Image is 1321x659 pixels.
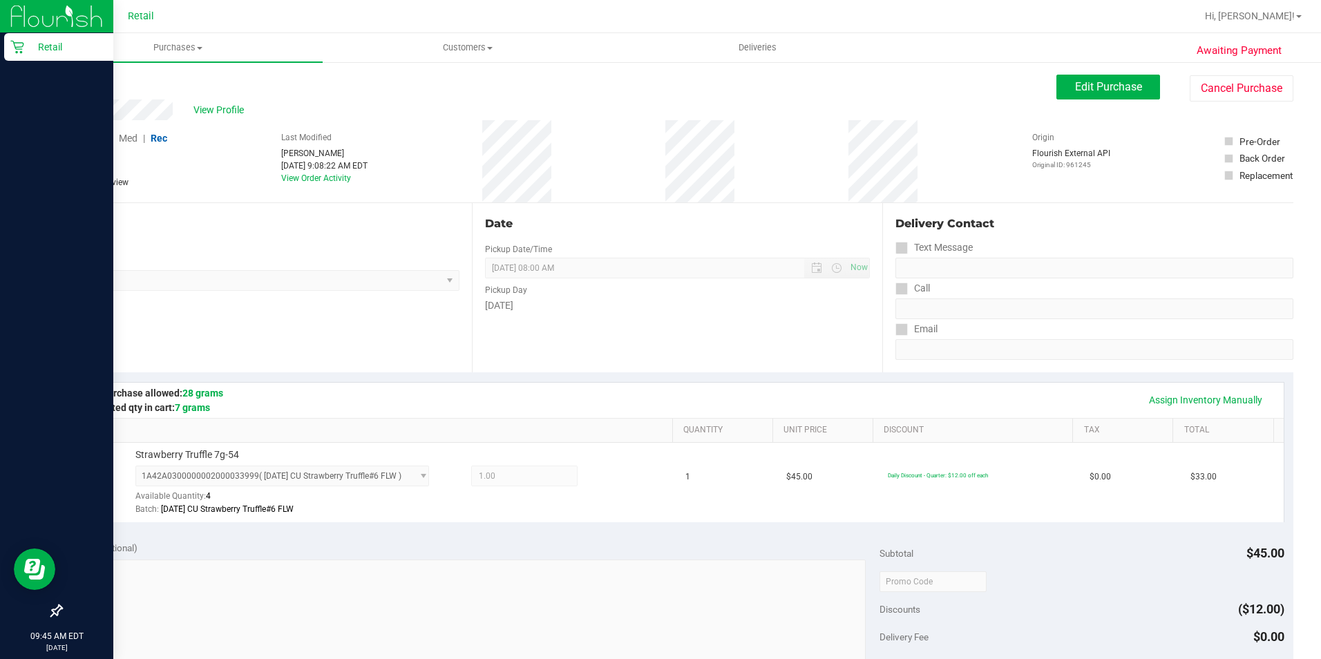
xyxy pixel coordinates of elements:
span: 4 [206,491,211,501]
span: View Profile [193,103,249,117]
button: Cancel Purchase [1190,75,1293,102]
div: Back Order [1239,151,1285,165]
inline-svg: Retail [10,40,24,54]
div: Available Quantity: [135,486,445,513]
span: Awaiting Payment [1197,43,1282,59]
a: Assign Inventory Manually [1140,388,1271,412]
span: [DATE] CU Strawberry Truffle#6 FLW [161,504,294,514]
iframe: Resource center [14,548,55,590]
span: Daily Discount - Quarter: $12.00 off each [888,472,988,479]
span: ($12.00) [1238,602,1284,616]
a: Discount [884,425,1067,436]
a: View Order Activity [281,173,351,183]
span: Med [119,133,137,144]
a: Quantity [683,425,767,436]
span: $45.00 [786,470,812,484]
label: Pickup Date/Time [485,243,552,256]
p: Retail [24,39,107,55]
span: Retail [128,10,154,22]
span: Rec [151,133,167,144]
span: 28 grams [182,388,223,399]
a: Purchases [33,33,323,62]
a: Unit Price [783,425,867,436]
span: Hi, [PERSON_NAME]! [1205,10,1295,21]
input: Format: (999) 999-9999 [895,298,1293,319]
span: Estimated qty in cart: [82,402,210,413]
span: $0.00 [1090,470,1111,484]
span: 1 [685,470,690,484]
span: Strawberry Truffle 7g-54 [135,448,239,461]
a: Deliveries [613,33,902,62]
a: Tax [1084,425,1168,436]
span: $33.00 [1190,470,1217,484]
a: SKU [82,425,667,436]
label: Last Modified [281,131,332,144]
label: Call [895,278,930,298]
button: Edit Purchase [1056,75,1160,99]
div: Replacement [1239,169,1293,182]
span: Purchases [33,41,323,54]
div: Flourish External API [1032,147,1110,170]
span: Delivery Fee [880,631,929,642]
span: Subtotal [880,548,913,559]
div: Pre-Order [1239,135,1280,149]
div: [PERSON_NAME] [281,147,368,160]
input: Format: (999) 999-9999 [895,258,1293,278]
div: Date [485,216,871,232]
p: [DATE] [6,642,107,653]
input: Promo Code [880,571,987,592]
div: [DATE] 9:08:22 AM EDT [281,160,368,172]
span: Edit Purchase [1075,80,1142,93]
span: Customers [323,41,611,54]
p: Original ID: 961245 [1032,160,1110,170]
span: Max purchase allowed: [82,388,223,399]
a: Customers [323,33,612,62]
div: Delivery Contact [895,216,1293,232]
label: Text Message [895,238,973,258]
span: $45.00 [1246,546,1284,560]
p: 09:45 AM EDT [6,630,107,642]
span: Deliveries [720,41,795,54]
label: Origin [1032,131,1054,144]
span: Discounts [880,597,920,622]
span: | [143,133,145,144]
div: Location [61,216,459,232]
label: Pickup Day [485,284,527,296]
a: Total [1184,425,1268,436]
span: 7 grams [175,402,210,413]
label: Email [895,319,938,339]
span: $0.00 [1253,629,1284,644]
span: Batch: [135,504,159,514]
div: [DATE] [485,298,871,313]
